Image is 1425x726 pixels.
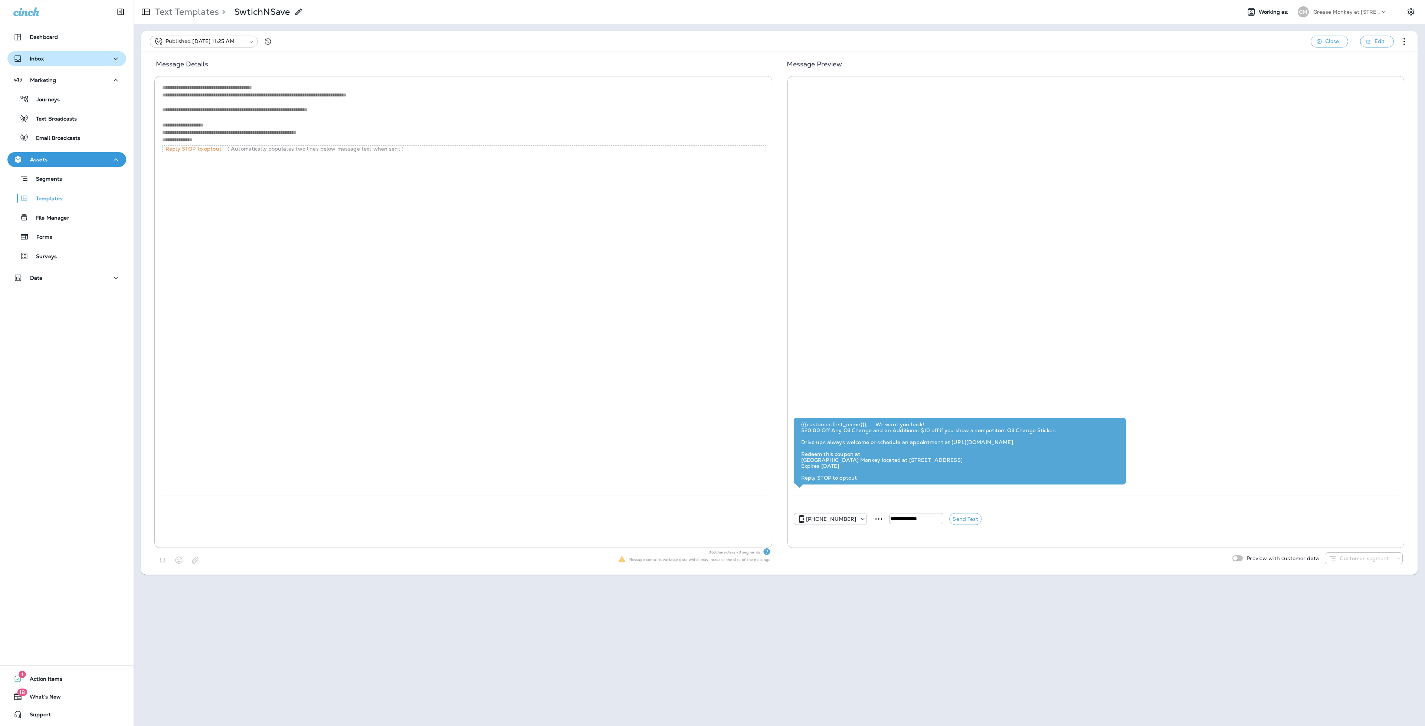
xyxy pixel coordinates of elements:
[1375,37,1385,46] span: Edit
[29,215,69,222] p: File Manager
[22,694,61,703] span: What's New
[1243,555,1319,561] p: Preview with customer data
[7,229,126,244] button: Forms
[29,253,57,260] p: Surveys
[7,689,126,704] button: 18What's New
[29,96,60,104] p: Journeys
[110,4,131,19] button: Collapse Sidebar
[7,91,126,107] button: Journeys
[7,248,126,264] button: Surveys
[166,37,235,45] span: Published [DATE] 11:25 AM
[29,196,62,203] p: Templates
[7,130,126,145] button: Email Broadcasts
[7,190,126,206] button: Templates
[7,671,126,686] button: 1Action Items
[30,34,58,40] p: Dashboard
[29,234,52,241] p: Forms
[152,6,219,17] p: Text Templates
[147,58,778,76] h5: Message Details
[261,34,275,49] button: View Changelog
[1340,555,1389,561] p: Customer segment
[219,6,225,17] p: >
[30,157,47,162] p: Assets
[709,549,763,555] p: 363 characters = 3 segments
[22,676,62,685] span: Action Items
[30,77,56,83] p: Marketing
[778,58,1412,76] h5: Message Preview
[801,421,1119,481] div: {{{customer.first_name}}}, We want you back! $20.00 Off Any Oil Change and an Additional $10 off ...
[7,73,126,88] button: Marketing
[626,557,770,563] p: Message contains variable data which may increase the size of the message
[7,30,126,45] button: Dashboard
[1313,9,1380,15] p: Grease Monkey at [STREET_ADDRESS]
[29,135,80,142] p: Email Broadcasts
[949,513,981,525] button: Send Test
[7,210,126,225] button: File Manager
[7,707,126,722] button: Support
[22,712,51,720] span: Support
[1298,6,1309,17] div: GM
[7,270,126,285] button: Data
[1404,5,1418,19] button: Settings
[1259,9,1290,15] span: Working as:
[29,116,77,123] p: Text Broadcasts
[17,689,27,696] span: 18
[234,6,290,17] p: SwtichNSave
[1360,36,1394,47] button: Edit
[227,146,404,152] p: ( Automatically populates two lines below message text when sent )
[1311,36,1348,47] button: Close
[1325,37,1339,46] span: Close
[7,152,126,167] button: Assets
[29,176,62,183] p: Segments
[19,671,26,678] span: 1
[30,275,43,281] p: Data
[30,56,44,62] p: Inbox
[806,516,856,522] p: [PHONE_NUMBER]
[763,548,770,555] div: Text Segments Text messages are billed per segment. A single segment is typically 160 characters,...
[7,111,126,126] button: Text Broadcasts
[163,146,227,152] p: Reply STOP to optout
[7,171,126,187] button: Segments
[7,51,126,66] button: Inbox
